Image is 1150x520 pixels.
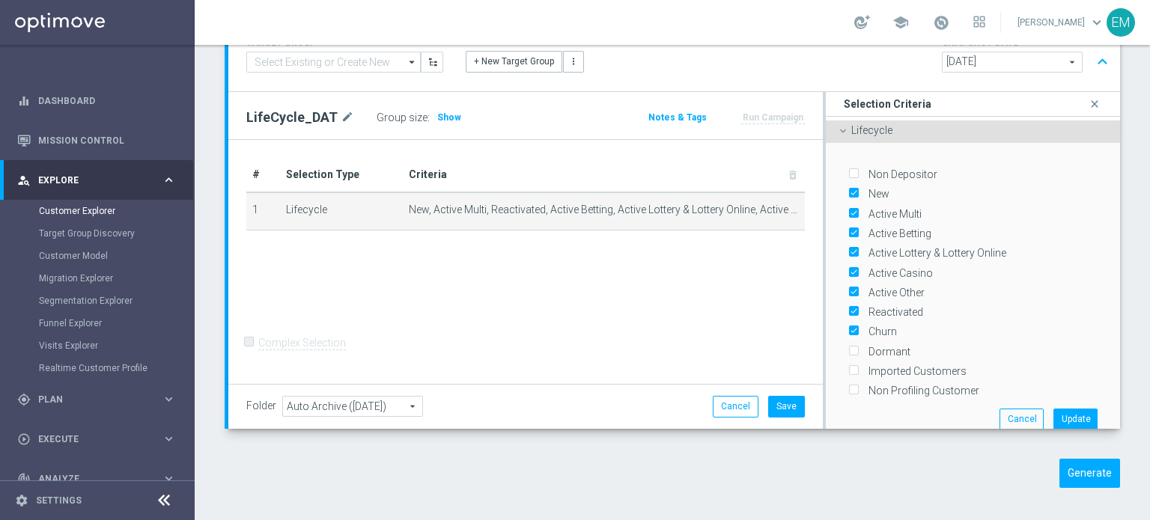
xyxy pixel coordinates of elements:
button: play_circle_outline Execute keyboard_arrow_right [16,433,177,445]
i: settings [15,494,28,507]
div: Target Group Discovery [39,222,193,245]
a: Segmentation Explorer [39,295,156,307]
input: Select Existing or Create New [246,52,421,73]
div: Segmentation Explorer [39,290,193,312]
a: Migration Explorer [39,272,156,284]
div: Funnel Explorer [39,312,193,334]
th: Selection Type [280,158,403,192]
button: expand_less [1092,48,1113,76]
button: Update [1053,409,1098,429]
td: 1 [246,192,280,230]
div: Customer Explorer [39,200,193,222]
span: New, Active Multi, Reactivated, Active Betting, Active Lottery & Lottery Online, Active Casino, A... [409,204,799,216]
i: close [1087,94,1102,114]
i: keyboard_arrow_right [162,173,176,187]
div: Explore [17,174,162,187]
button: track_changes Analyze keyboard_arrow_right [16,473,177,485]
button: person_search Explore keyboard_arrow_right [16,174,177,186]
button: Mission Control [16,135,177,147]
i: arrow_drop_down [405,52,420,72]
a: Visits Explorer [39,340,156,352]
span: keyboard_arrow_down [1089,14,1105,31]
button: Cancel [713,396,758,417]
button: more_vert [563,51,584,72]
span: Plan [38,395,162,404]
label: Complex Selection [258,336,346,350]
label: Active Betting [863,227,931,240]
i: keyboard_arrow_right [162,471,176,486]
i: equalizer [17,94,31,108]
button: Generate [1059,459,1120,488]
label: Non Profiling Customer [863,384,979,397]
h2: LifeCycle_DAT [246,108,338,126]
div: Dashboard [17,81,176,120]
a: Dashboard [38,81,176,120]
div: Migration Explorer [39,267,193,290]
span: Criteria [409,168,447,180]
div: EM [1107,8,1135,37]
label: Non Depositor [863,168,937,181]
a: Customer Explorer [39,205,156,217]
div: TARGET GROUP arrow_drop_down + New Target Group more_vert SNAPSHOT DATE arrow_drop_down expand_less [246,34,1102,76]
label: Active Other [863,286,925,299]
button: + New Target Group [466,51,562,72]
a: Mission Control [38,120,176,160]
span: Explore [38,176,162,185]
label: Reactivated [863,305,923,319]
div: Execute [17,432,162,446]
a: Settings [36,496,82,505]
label: Active Multi [863,207,922,221]
div: Analyze [17,472,162,486]
button: equalizer Dashboard [16,95,177,107]
span: Lifecycle [851,124,892,136]
div: Mission Control [17,120,176,160]
a: Target Group Discovery [39,227,156,239]
a: Customer Model [39,250,156,262]
label: Active Lottery & Lottery Online [863,246,1006,260]
label: Folder [246,400,276,412]
label: Dormant [863,345,910,358]
button: Save [768,396,805,417]
button: Cancel [1000,409,1044,429]
span: school [892,14,909,31]
i: more_vert [568,56,579,67]
i: gps_fixed [17,393,31,406]
i: person_search [17,174,31,187]
i: track_changes [17,472,31,486]
a: Realtime Customer Profile [39,362,156,374]
span: Execute [38,435,162,444]
button: Notes & Tags [647,109,708,126]
td: Lifecycle [280,192,403,230]
label: Churn [863,325,897,338]
i: mode_edit [341,108,354,126]
label: Group size [377,111,428,124]
i: keyboard_arrow_right [162,432,176,446]
div: Visits Explorer [39,334,193,357]
label: Imported Customers [863,364,967,378]
th: # [246,158,280,192]
span: Show [437,112,461,123]
i: keyboard_arrow_right [162,392,176,406]
div: Plan [17,393,162,406]
button: gps_fixed Plan keyboard_arrow_right [16,394,177,406]
label: New [863,187,889,201]
a: Funnel Explorer [39,317,156,329]
i: play_circle_outline [17,432,31,446]
div: Realtime Customer Profile [39,357,193,379]
div: Customer Model [39,245,193,267]
h3: Selection Criteria [844,97,931,111]
span: Analyze [38,474,162,483]
label: : [428,111,430,124]
label: Active Casino [863,266,933,280]
a: [PERSON_NAME]keyboard_arrow_down [1016,11,1107,34]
